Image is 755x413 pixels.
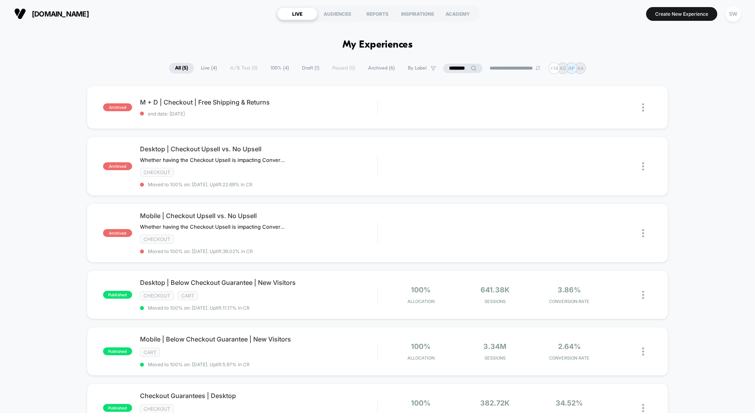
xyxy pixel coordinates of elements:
[642,229,644,237] img: close
[140,98,377,106] span: M + D | Checkout | Free Shipping & Returns
[140,168,174,177] span: CHECKOUT
[483,342,506,351] span: 3.34M
[398,7,438,20] div: INSPIRATIONS
[558,286,581,294] span: 3.86%
[411,342,431,351] span: 100%
[642,103,644,112] img: close
[103,229,132,237] span: archived
[148,305,250,311] span: Moved to 100% on: [DATE] . Uplift: 11.17% in CR
[103,162,132,170] span: archived
[32,10,89,18] span: [DOMAIN_NAME]
[178,291,198,300] span: CART
[407,355,435,361] span: Allocation
[140,145,377,153] span: Desktop | Checkout Upsell vs. No Upsell
[642,404,644,412] img: close
[148,182,252,187] span: Moved to 100% on: [DATE] . Uplift: 22.69% in CR
[480,399,510,407] span: 382.72k
[140,224,286,230] span: Whether having the Checkout Upsell is impacting Conversion Rate and if removing it improves Check...
[642,162,644,171] img: close
[723,6,743,22] button: SW
[460,355,530,361] span: Sessions
[277,7,317,20] div: LIVE
[140,235,174,244] span: CHECKOUT
[14,8,26,20] img: Visually logo
[460,299,530,304] span: Sessions
[534,355,604,361] span: CONVERSION RATE
[169,63,194,73] span: All ( 5 )
[103,103,132,111] span: archived
[265,63,295,73] span: 100% ( 4 )
[407,299,435,304] span: Allocation
[438,7,478,20] div: ACADEMY
[148,362,250,367] span: Moved to 100% on: [DATE] . Uplift: 5.97% in CR
[642,347,644,356] img: close
[481,286,510,294] span: 641.38k
[12,7,91,20] button: [DOMAIN_NAME]
[577,65,584,71] p: AA
[558,342,581,351] span: 2.64%
[296,63,325,73] span: Draft ( 1 )
[140,291,174,300] span: CHECKOUT
[103,291,132,299] span: published
[560,65,566,71] p: AG
[140,157,286,163] span: Whether having the Checkout Upsell is impacting Conversion Rate and if removing it improves Check...
[140,279,377,286] span: Desktop | Below Checkout Guarantee | New Visitors
[343,39,413,51] h1: My Experiences
[556,399,583,407] span: 34.52%
[549,62,560,74] div: + 14
[317,7,357,20] div: AUDIENCES
[148,248,253,254] span: Moved to 100% on: [DATE] . Uplift: 39.02% in CR
[140,348,160,357] span: CART
[408,65,427,71] span: By Label
[140,212,377,220] span: Mobile | Checkout Upsell vs. No Upsell
[103,347,132,355] span: published
[411,399,431,407] span: 100%
[195,63,223,73] span: Live ( 4 )
[569,65,575,71] p: AP
[536,66,540,70] img: end
[646,7,717,21] button: Create New Experience
[726,6,741,22] div: SW
[140,335,377,343] span: Mobile | Below Checkout Guarantee | New Visitors
[140,392,377,400] span: Checkout Guarantees | Desktop
[411,286,431,294] span: 100%
[642,291,644,299] img: close
[140,111,377,117] span: end date: [DATE]
[534,299,604,304] span: CONVERSION RATE
[103,404,132,412] span: published
[362,63,401,73] span: Archived ( 6 )
[357,7,398,20] div: REPORTS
